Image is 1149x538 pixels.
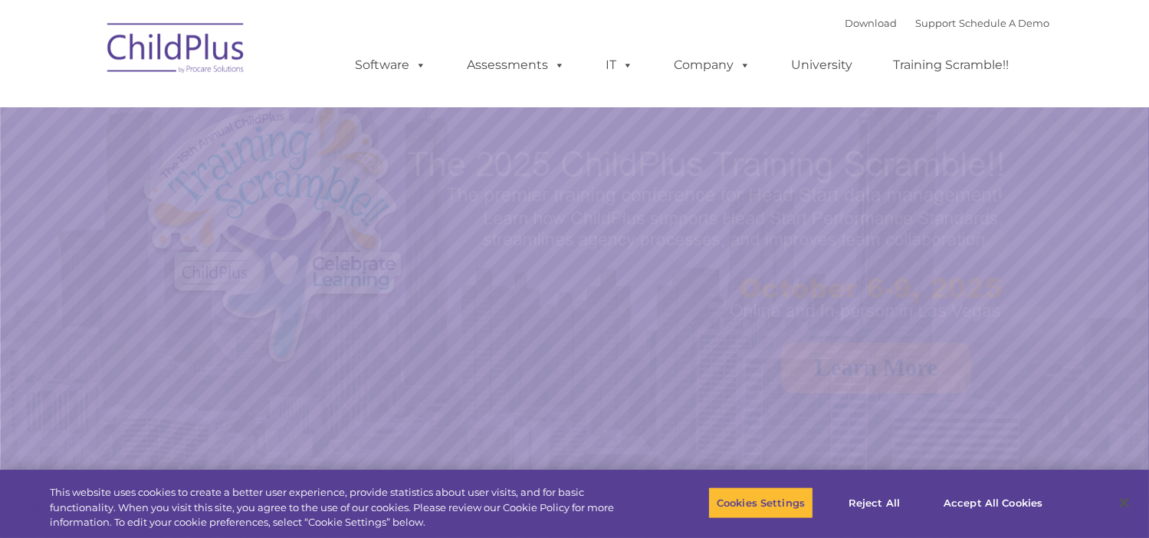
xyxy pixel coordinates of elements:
[708,487,813,519] button: Cookies Settings
[591,50,649,80] a: IT
[916,17,957,29] a: Support
[878,50,1025,80] a: Training Scramble!!
[960,17,1050,29] a: Schedule A Demo
[845,17,1050,29] font: |
[781,343,971,393] a: Learn More
[100,12,253,89] img: ChildPlus by Procare Solutions
[659,50,767,80] a: Company
[845,17,898,29] a: Download
[826,487,922,519] button: Reject All
[340,50,442,80] a: Software
[776,50,868,80] a: University
[1108,486,1141,520] button: Close
[935,487,1051,519] button: Accept All Cookies
[50,485,632,530] div: This website uses cookies to create a better user experience, provide statistics about user visit...
[452,50,581,80] a: Assessments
